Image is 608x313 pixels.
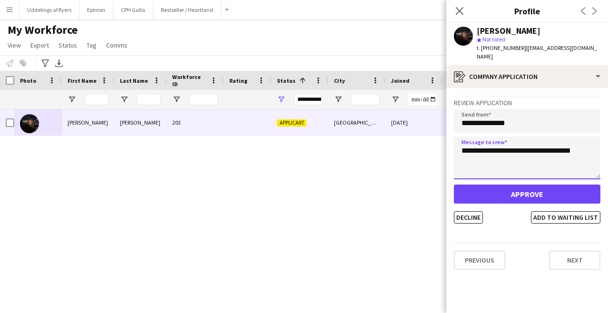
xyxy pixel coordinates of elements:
[277,77,295,84] span: Status
[113,0,153,19] button: CPH Galla
[83,39,100,51] a: Tag
[106,41,127,49] span: Comms
[62,109,114,136] div: [PERSON_NAME]
[277,95,285,104] button: Open Filter Menu
[8,23,78,37] span: My Workforce
[59,41,77,49] span: Status
[351,94,380,105] input: City Filter Input
[328,109,385,136] div: [GEOGRAPHIC_DATA]
[137,94,161,105] input: Last Name Filter Input
[408,94,437,105] input: Joined Filter Input
[277,119,306,127] span: Applicant
[385,109,442,136] div: [DATE]
[172,73,206,88] span: Workforce ID
[189,94,218,105] input: Workforce ID Filter Input
[120,77,148,84] span: Last Name
[68,77,97,84] span: First Name
[391,95,400,104] button: Open Filter Menu
[39,58,51,69] app-action-btn: Advanced filters
[549,251,600,270] button: Next
[20,0,79,19] button: Uddelings af flyers
[454,98,600,107] h3: Review Application
[391,77,410,84] span: Joined
[229,77,247,84] span: Rating
[454,211,483,224] button: Decline
[68,95,76,104] button: Open Filter Menu
[153,0,221,19] button: Bestseller / Heartland
[53,58,65,69] app-action-btn: Export XLSX
[531,211,600,224] button: Add to waiting list
[482,36,505,43] span: Not rated
[120,95,128,104] button: Open Filter Menu
[30,41,49,49] span: Export
[20,77,36,84] span: Photo
[172,95,181,104] button: Open Filter Menu
[334,77,345,84] span: City
[85,94,108,105] input: First Name Filter Input
[102,39,131,51] a: Comms
[20,114,39,133] img: Inger kirstine Knoth
[55,39,81,51] a: Status
[477,27,540,35] div: [PERSON_NAME]
[167,109,224,136] div: 203
[8,41,21,49] span: View
[4,39,25,51] a: View
[446,5,608,17] h3: Profile
[454,251,505,270] button: Previous
[79,0,113,19] button: Epinion
[334,95,343,104] button: Open Filter Menu
[477,44,526,51] span: t. [PHONE_NUMBER]
[477,44,597,60] span: | [EMAIL_ADDRESS][DOMAIN_NAME]
[114,109,167,136] div: [PERSON_NAME]
[454,185,600,204] button: Approve
[87,41,97,49] span: Tag
[446,65,608,88] div: Company application
[27,39,53,51] a: Export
